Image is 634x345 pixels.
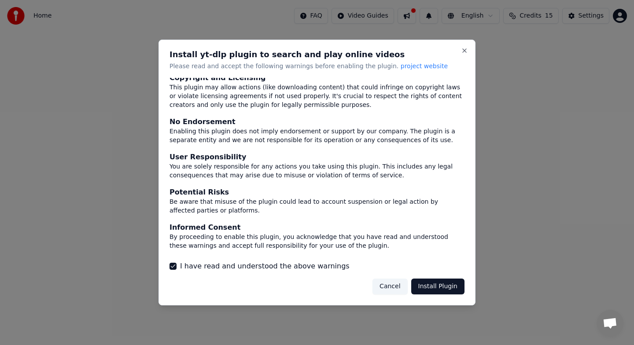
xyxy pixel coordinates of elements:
[170,222,464,233] div: Informed Consent
[170,73,464,83] div: Copyright and Licensing
[170,187,464,198] div: Potential Risks
[411,279,464,294] button: Install Plugin
[170,233,464,250] div: By proceeding to enable this plugin, you acknowledge that you have read and understood these warn...
[180,261,350,272] label: I have read and understood the above warnings
[170,51,464,59] h2: Install yt-dlp plugin to search and play online videos
[170,62,464,71] p: Please read and accept the following warnings before enabling the plugin.
[401,62,448,70] span: project website
[170,198,464,215] div: Be aware that misuse of the plugin could lead to account suspension or legal action by affected p...
[170,162,464,180] div: You are solely responsible for any actions you take using this plugin. This includes any legal co...
[170,117,464,127] div: No Endorsement
[170,83,464,110] div: This plugin may allow actions (like downloading content) that could infringe on copyright laws or...
[170,127,464,145] div: Enabling this plugin does not imply endorsement or support by our company. The plugin is a separa...
[372,279,407,294] button: Cancel
[170,152,464,162] div: User Responsibility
